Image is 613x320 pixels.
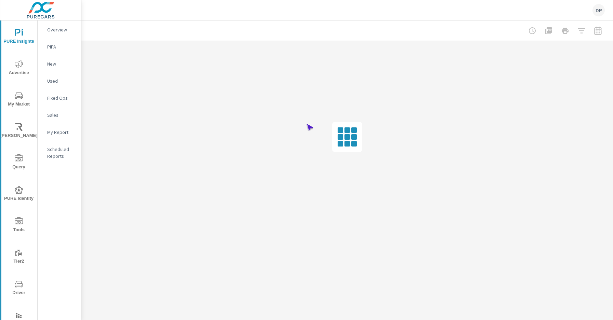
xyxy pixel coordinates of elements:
p: PIPA [47,43,76,50]
span: [PERSON_NAME] [2,123,35,140]
span: Tier2 [2,249,35,265]
p: Fixed Ops [47,95,76,101]
span: Tools [2,217,35,234]
span: Driver [2,280,35,297]
p: New [47,60,76,67]
p: Used [47,78,76,84]
div: Fixed Ops [38,93,81,103]
div: PIPA [38,42,81,52]
div: Sales [38,110,81,120]
div: Overview [38,25,81,35]
div: My Report [38,127,81,137]
div: New [38,59,81,69]
p: My Report [47,129,76,136]
span: Query [2,154,35,171]
span: PURE Insights [2,29,35,45]
div: Scheduled Reports [38,144,81,161]
p: Sales [47,112,76,119]
p: Scheduled Reports [47,146,76,159]
div: DP [592,4,605,16]
span: My Market [2,92,35,108]
span: Advertise [2,60,35,77]
p: Overview [47,26,76,33]
div: Used [38,76,81,86]
span: PURE Identity [2,186,35,203]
